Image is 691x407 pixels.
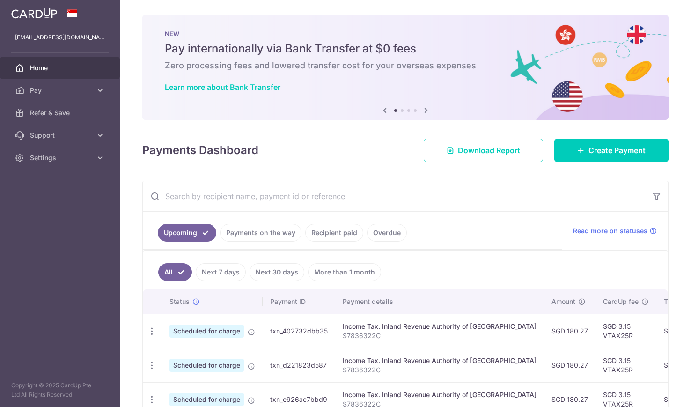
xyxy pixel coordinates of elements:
a: Overdue [367,224,407,242]
h6: Zero processing fees and lowered transfer cost for your overseas expenses [165,60,646,71]
a: Learn more about Bank Transfer [165,82,280,92]
a: Next 30 days [250,263,304,281]
p: S7836322C [343,331,537,340]
h5: Pay internationally via Bank Transfer at $0 fees [165,41,646,56]
span: Pay [30,86,92,95]
span: Scheduled for charge [169,359,244,372]
a: All [158,263,192,281]
a: Upcoming [158,224,216,242]
div: Income Tax. Inland Revenue Authority of [GEOGRAPHIC_DATA] [343,322,537,331]
span: CardUp fee [603,297,639,306]
span: Amount [551,297,575,306]
td: txn_402732dbb35 [263,314,335,348]
span: Status [169,297,190,306]
span: Read more on statuses [573,226,647,236]
p: NEW [165,30,646,37]
a: Next 7 days [196,263,246,281]
span: Scheduled for charge [169,325,244,338]
img: CardUp [11,7,57,19]
a: Create Payment [554,139,669,162]
p: [EMAIL_ADDRESS][DOMAIN_NAME] [15,33,105,42]
span: Settings [30,153,92,163]
span: Support [30,131,92,140]
td: SGD 180.27 [544,314,595,348]
th: Payment details [335,289,544,314]
span: Refer & Save [30,108,92,118]
p: S7836322C [343,365,537,375]
td: SGD 3.15 VTAX25R [595,314,656,348]
span: Download Report [458,145,520,156]
th: Payment ID [263,289,335,314]
a: More than 1 month [308,263,381,281]
input: Search by recipient name, payment id or reference [143,181,646,211]
div: Income Tax. Inland Revenue Authority of [GEOGRAPHIC_DATA] [343,390,537,400]
span: Scheduled for charge [169,393,244,406]
td: SGD 3.15 VTAX25R [595,348,656,382]
span: Create Payment [588,145,646,156]
td: txn_d221823d587 [263,348,335,382]
a: Download Report [424,139,543,162]
div: Income Tax. Inland Revenue Authority of [GEOGRAPHIC_DATA] [343,356,537,365]
span: Home [30,63,92,73]
a: Payments on the way [220,224,301,242]
h4: Payments Dashboard [142,142,258,159]
td: SGD 180.27 [544,348,595,382]
a: Read more on statuses [573,226,657,236]
a: Recipient paid [305,224,363,242]
img: Bank transfer banner [142,15,669,120]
